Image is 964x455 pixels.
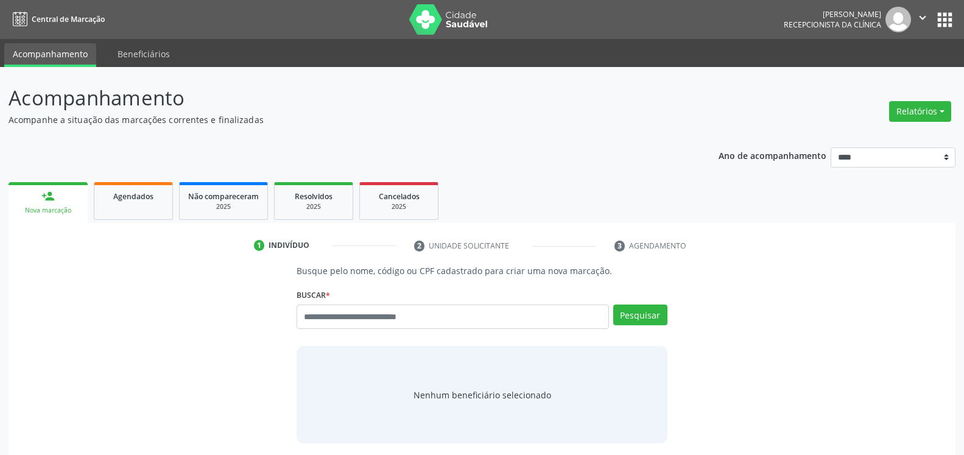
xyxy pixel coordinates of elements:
[885,7,911,32] img: img
[188,202,259,211] div: 2025
[32,14,105,24] span: Central de Marcação
[17,206,79,215] div: Nova marcação
[41,189,55,203] div: person_add
[368,202,429,211] div: 2025
[297,264,667,277] p: Busque pelo nome, código ou CPF cadastrado para criar uma nova marcação.
[9,83,672,113] p: Acompanhamento
[613,305,667,325] button: Pesquisar
[719,147,826,163] p: Ano de acompanhamento
[188,191,259,202] span: Não compareceram
[784,19,881,30] span: Recepcionista da clínica
[113,191,153,202] span: Agendados
[784,9,881,19] div: [PERSON_NAME]
[934,9,955,30] button: apps
[254,240,265,251] div: 1
[269,240,309,251] div: Indivíduo
[283,202,344,211] div: 2025
[4,43,96,67] a: Acompanhamento
[413,389,551,401] span: Nenhum beneficiário selecionado
[911,7,934,32] button: 
[889,101,951,122] button: Relatórios
[109,43,178,65] a: Beneficiários
[379,191,420,202] span: Cancelados
[9,9,105,29] a: Central de Marcação
[295,191,332,202] span: Resolvidos
[297,286,330,305] label: Buscar
[916,11,929,24] i: 
[9,113,672,126] p: Acompanhe a situação das marcações correntes e finalizadas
